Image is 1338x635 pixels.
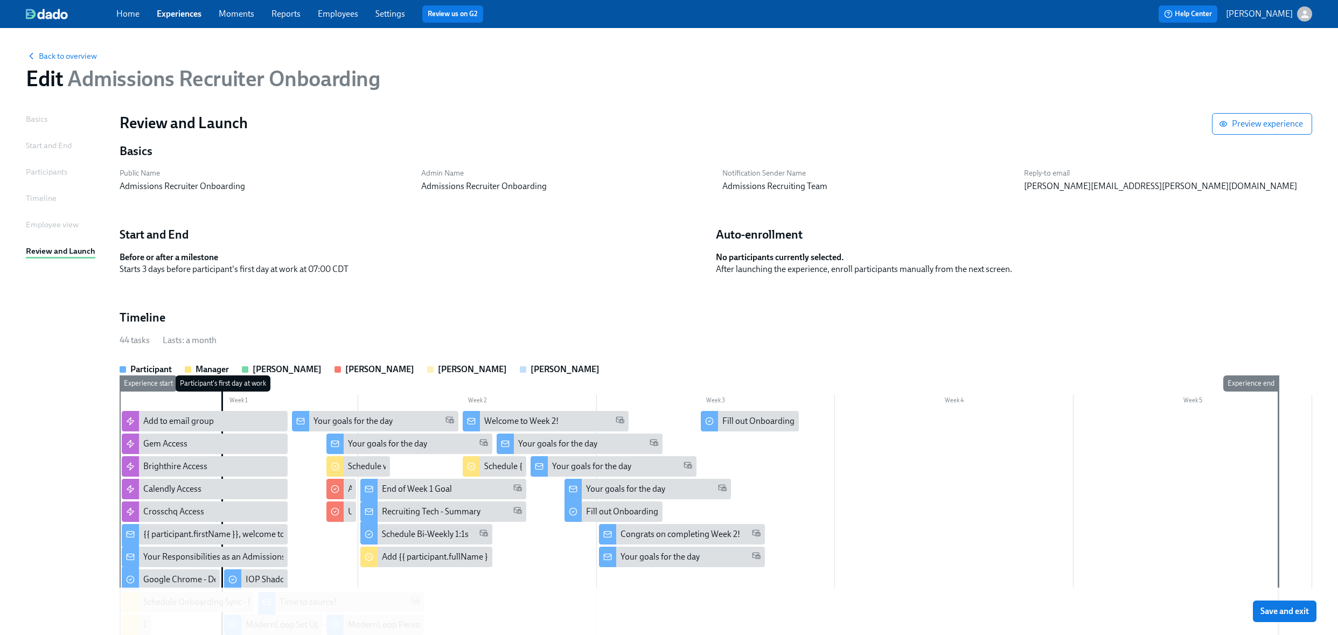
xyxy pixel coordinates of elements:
div: Google Chrome - Default Web Browser [122,569,220,590]
button: Auto-enrollment [716,227,803,243]
div: End of Week 1 Goal [382,483,452,495]
span: Work Email [479,528,488,541]
div: Your Responsibilities as an Admissions Recruiter [122,547,288,567]
div: Schedule {{ participant.firstName }}'s intro with [PERSON_NAME] [463,456,527,477]
div: Your goals for the day [497,434,663,454]
div: Your goals for the day [326,434,492,454]
img: dado [26,9,68,19]
a: Moments [219,9,254,19]
div: Experience end [1223,375,1279,392]
strong: Manager [196,364,229,374]
div: Your Responsibilities as an Admissions Recruiter [143,551,321,563]
h1: Review and Launch [120,113,1212,132]
div: Brighthire Access [143,460,207,472]
div: Fill out Onboarding Survey [586,506,684,518]
span: Work Email [752,528,761,541]
div: Crosschq Access [143,506,204,518]
div: Basics [26,113,47,125]
div: Participants [26,166,67,178]
div: Schedule weekly 1:1s with {{ participant.fullName }} [326,456,391,477]
strong: [PERSON_NAME] [253,364,322,374]
div: Congrats on completing Week 2! [621,528,740,540]
span: Work Email [616,415,624,428]
button: [PERSON_NAME] [1226,6,1312,22]
span: Save and exit [1260,606,1309,617]
div: Add to email group [122,411,288,431]
h6: Before or after a milestone [120,252,707,263]
span: Work Email [752,551,761,563]
div: Your goals for the day [531,456,696,477]
span: Work Email [650,438,658,450]
h6: Public Name [120,168,408,178]
div: {{ participant.firstName }}, welcome to the team! [143,528,322,540]
div: Update 1:1s list [326,501,356,522]
h1: Start and End [120,227,189,243]
div: Week 5 [1074,395,1312,409]
div: Congrats on completing Week 2! [599,524,765,545]
strong: [PERSON_NAME] [345,364,414,374]
a: Experiences [157,9,201,19]
p: Admissions Recruiting Team [722,180,1011,192]
span: Work Email [684,460,692,473]
span: Back to overview [26,51,97,61]
div: Your goals for the day [586,483,665,495]
a: Review us on G2 [428,9,478,19]
div: Fill out Onboarding Survey [722,415,820,427]
div: Recruiting Tech - Summary [360,501,526,522]
div: Fill out Onboarding Survey [701,411,799,431]
div: Participant's first day at work [176,375,270,392]
div: Welcome to Week 2! [484,415,559,427]
button: Basics [120,143,152,159]
div: Employee view [26,219,79,231]
div: Your goals for the day [348,438,427,450]
span: Admissions Recruiter Onboarding [63,66,380,92]
a: dado [26,9,116,19]
p: Admissions Recruiter Onboarding [421,180,710,192]
div: Lasts : a month [163,334,217,346]
div: Google Chrome - Default Web Browser [143,574,286,585]
div: Calendly Access [143,483,201,495]
button: Review us on G2 [422,5,483,23]
a: Home [116,9,140,19]
div: After launching the experience, enroll participants manually from the next screen. [716,263,1304,275]
div: Schedule weekly 1:1s with {{ participant.fullName }} [348,460,535,472]
div: Brighthire Access [122,456,288,477]
div: Week 2 [358,395,597,409]
strong: [PERSON_NAME] [531,364,600,374]
div: Gem Access [143,438,187,450]
span: Work Email [513,506,522,518]
div: {{ participant.firstName }}, welcome to the team! [122,524,288,545]
button: Timeline [120,310,165,326]
div: Your goals for the day [621,551,700,563]
p: [PERSON_NAME] [1226,8,1293,20]
div: Calendly Access [122,479,288,499]
div: Crosschq Access [122,501,288,522]
span: Work Email [718,483,727,496]
p: Admissions Recruiter Onboarding [120,180,408,192]
div: Your goals for the day [292,411,458,431]
span: Preview experience [1221,118,1303,129]
strong: Participant [130,364,172,374]
p: [PERSON_NAME][EMAIL_ADDRESS][PERSON_NAME][DOMAIN_NAME] [1024,180,1313,192]
span: Help Center [1164,9,1212,19]
div: Starts 3 days before participant's first day at work at 07:00 CDT [120,263,707,275]
div: Your goals for the day [599,547,765,567]
div: Recruiting Tech - Summary [382,506,480,518]
div: Add {{ participant.fullName }} to Admissions Standup (Shadow) [382,551,614,563]
div: Timeline [26,192,57,204]
div: Welcome to Week 2! [463,411,629,431]
div: Gem Access [122,434,288,454]
h6: No participants currently selected. [716,252,1304,263]
button: Preview experience [1212,113,1312,135]
span: Work Email [445,415,454,428]
div: Schedule Bi-Weekly 1:1s [382,528,469,540]
button: Help Center [1159,5,1217,23]
div: Start and End [26,139,72,151]
div: Your goals for the day [518,438,597,450]
div: Add to email group [143,415,214,427]
div: Week 4 [835,395,1074,409]
div: Week 3 [597,395,835,409]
